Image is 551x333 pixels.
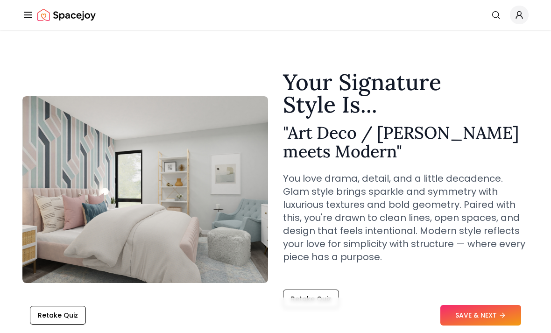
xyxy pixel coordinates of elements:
button: SAVE & NEXT [440,305,521,326]
img: Spacejoy Logo [37,6,96,24]
p: You love drama, detail, and a little decadence. Glam style brings sparkle and symmetry with luxur... [283,172,529,263]
img: Art Deco / Glam meets Modern Style Example [22,96,268,283]
h2: " Art Deco / [PERSON_NAME] meets Modern " [283,123,529,161]
h1: Your Signature Style Is... [283,71,529,116]
button: Retake Quiz [30,306,86,325]
button: Retake Quiz [283,290,339,308]
a: Spacejoy [37,6,96,24]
